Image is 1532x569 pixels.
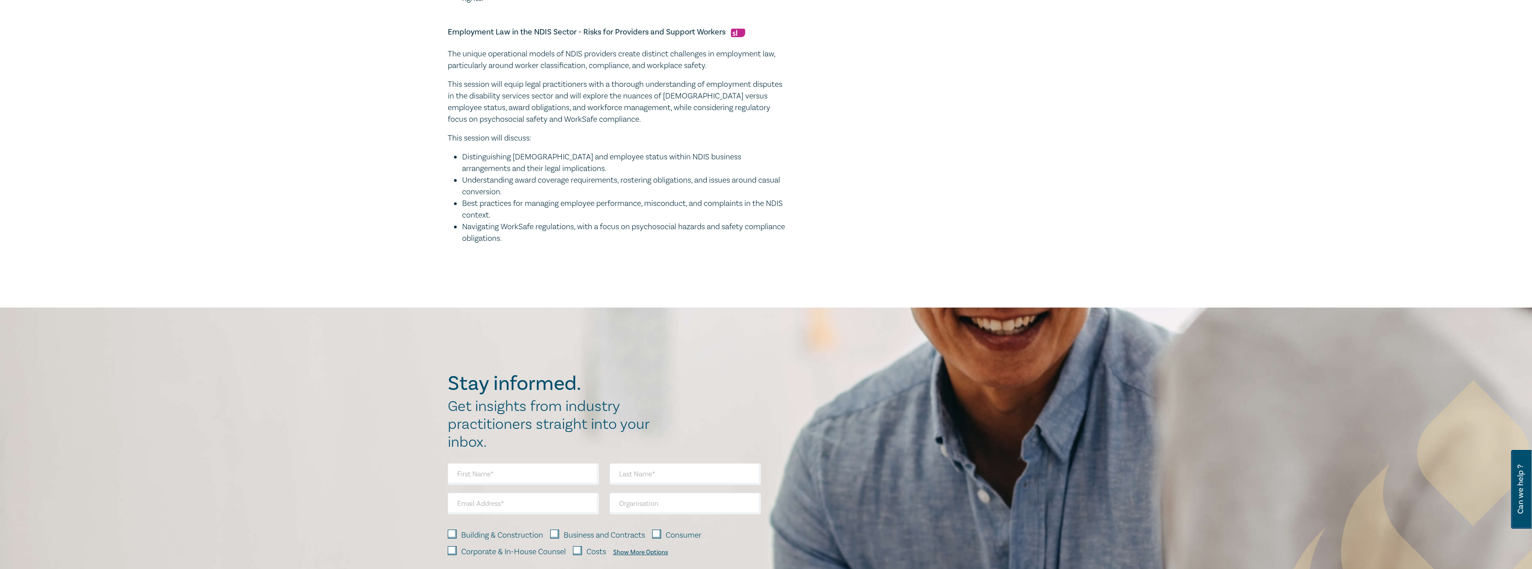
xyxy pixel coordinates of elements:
[462,198,788,221] li: Best practices for managing employee performance, misconduct, and complaints in the NDIS context.
[586,546,606,558] label: Costs
[610,493,761,514] input: Organisation
[448,372,659,395] h2: Stay informed.
[448,463,599,485] input: First Name*
[448,79,788,125] p: This session will equip legal practitioners with a thorough understanding of employment disputes ...
[448,398,659,451] h2: Get insights from industry practitioners straight into your inbox.
[666,530,701,541] label: Consumer
[461,546,566,558] label: Corporate & In-House Counsel
[613,549,668,556] div: Show More Options
[448,27,788,38] h5: Employment Law in the NDIS Sector - Risks for Providers and Support Workers
[462,221,788,244] li: Navigating WorkSafe regulations, with a focus on psychosocial hazards and safety compliance oblig...
[462,175,788,198] li: Understanding award coverage requirements, rostering obligations, and issues around casual conver...
[610,463,761,485] input: Last Name*
[448,48,788,72] p: The unique operational models of NDIS providers create distinct challenges in employment law, par...
[448,133,788,144] p: This session will discuss:
[448,493,599,514] input: Email Address*
[731,29,745,37] img: Substantive Law
[462,151,788,175] li: Distinguishing [DEMOGRAPHIC_DATA] and employee status within NDIS business arrangements and their...
[1516,455,1525,523] span: Can we help ?
[461,530,543,541] label: Building & Construction
[564,530,645,541] label: Business and Contracts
